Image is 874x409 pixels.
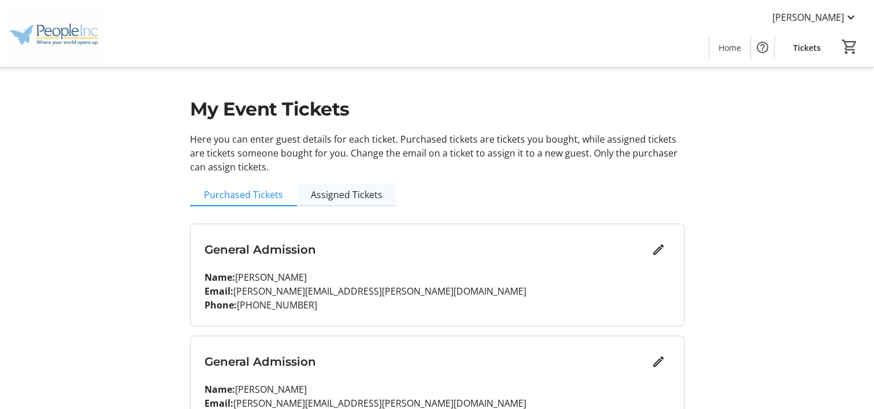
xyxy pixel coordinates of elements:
[204,353,647,370] h3: General Admission
[772,10,844,24] span: [PERSON_NAME]
[763,8,867,27] button: [PERSON_NAME]
[204,298,670,312] p: [PHONE_NUMBER]
[311,190,382,199] span: Assigned Tickets
[709,37,750,58] a: Home
[204,299,237,311] strong: Phone:
[190,95,685,123] h1: My Event Tickets
[793,42,821,54] span: Tickets
[839,36,860,57] button: Cart
[204,383,235,396] strong: Name:
[204,382,670,396] p: [PERSON_NAME]
[204,270,670,284] p: [PERSON_NAME]
[751,36,774,59] button: Help
[204,284,670,298] p: [PERSON_NAME][EMAIL_ADDRESS][PERSON_NAME][DOMAIN_NAME]
[204,285,233,298] strong: Email:
[7,5,110,62] img: People Inc.'s Logo
[784,37,830,58] a: Tickets
[204,271,235,284] strong: Name:
[719,42,741,54] span: Home
[190,132,685,174] p: Here you can enter guest details for each ticket. Purchased tickets are tickets you bought, while...
[204,241,647,258] h3: General Admission
[647,350,670,373] button: Edit
[647,238,670,261] button: Edit
[204,190,283,199] span: Purchased Tickets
